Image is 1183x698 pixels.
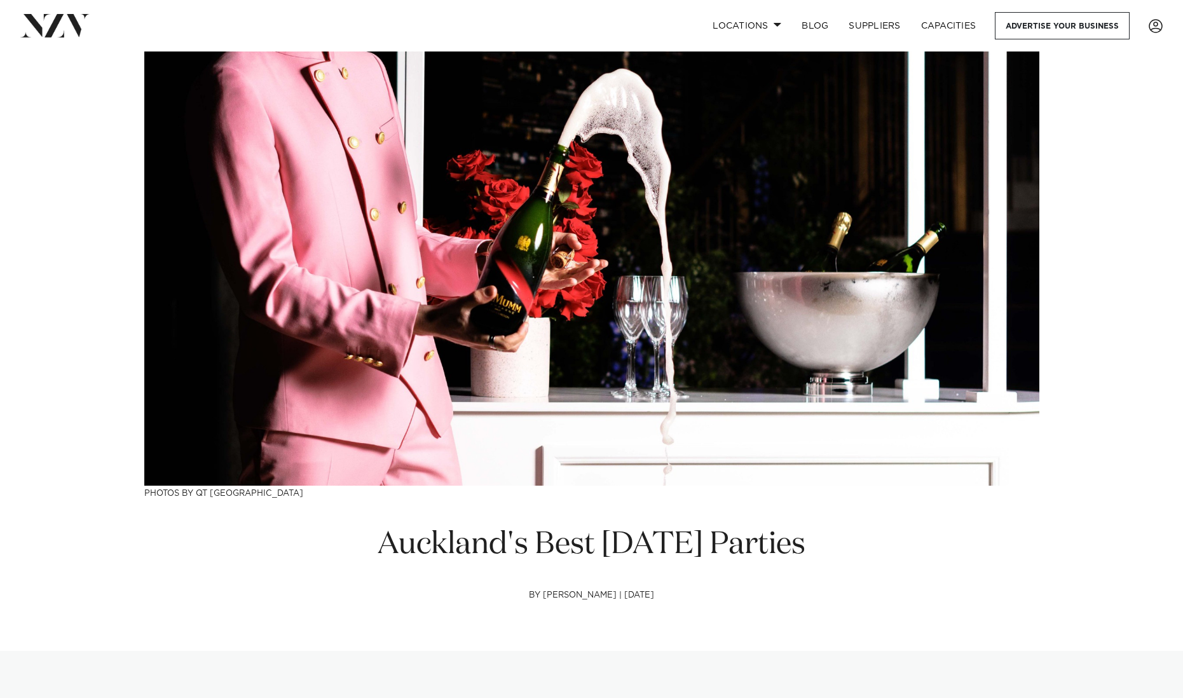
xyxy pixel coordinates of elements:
a: BLOG [791,12,838,39]
a: Advertise your business [995,12,1130,39]
h4: by [PERSON_NAME] | [DATE] [374,591,809,631]
h3: Photos by QT [GEOGRAPHIC_DATA] [144,486,1039,499]
a: Locations [702,12,791,39]
a: Capacities [911,12,987,39]
img: nzv-logo.png [20,14,90,37]
a: SUPPLIERS [838,12,910,39]
h1: Auckland's Best [DATE] Parties [374,525,809,565]
img: Auckland's Best New Year's Eve Parties [144,51,1039,486]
